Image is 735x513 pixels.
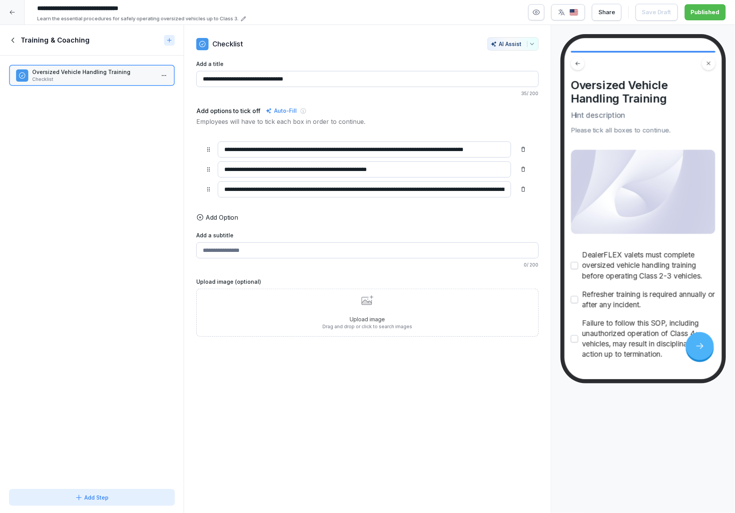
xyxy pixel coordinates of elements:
label: Add a title [196,60,539,68]
h4: Oversized Vehicle Handling Training [571,78,715,105]
div: Oversized Vehicle Handling TrainingChecklist [9,65,174,86]
p: Add Option [206,213,238,222]
p: DealerFLEX valets must complete oversized vehicle handling training before operating Class 2-3 ve... [582,250,715,281]
button: Add Step [9,489,174,506]
p: Drag and drop or click to search images [323,323,413,330]
p: Employees will have to tick each box in order to continue. [196,117,539,126]
h1: Training & Coaching [21,36,90,45]
button: Published [685,4,726,20]
p: 35 / 200 [196,90,539,97]
div: Add Step [75,493,109,501]
button: AI Assist [487,37,539,51]
img: us.svg [569,9,579,16]
label: Upload image (optional) [196,278,539,286]
p: Hint description [571,110,715,120]
h5: Add options to tick off [196,106,260,115]
button: Share [592,4,622,21]
div: Please tick all boxes to continue. [571,125,715,135]
div: Save Draft [642,8,671,16]
div: AI Assist [491,41,535,47]
button: Save Draft [636,4,678,21]
div: Share [599,8,615,16]
div: Auto-Fill [264,106,298,115]
div: Published [691,8,720,16]
p: Learn the essential procedures for safely operating oversized vehicles up to Class 3. [37,15,238,23]
p: Failure to follow this SOP, including unauthorized operation of Class 4+ vehicles, may result in ... [582,318,715,360]
p: Checklist [212,39,243,49]
p: Checklist [32,76,155,83]
p: Refresher training is required annually or after any incident. [582,289,715,310]
img: ImageAndTextPreview.jpg [571,150,715,234]
p: Upload image [323,315,413,323]
p: 0 / 200 [196,261,539,268]
label: Add a subtitle [196,231,539,239]
p: Oversized Vehicle Handling Training [32,68,155,76]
